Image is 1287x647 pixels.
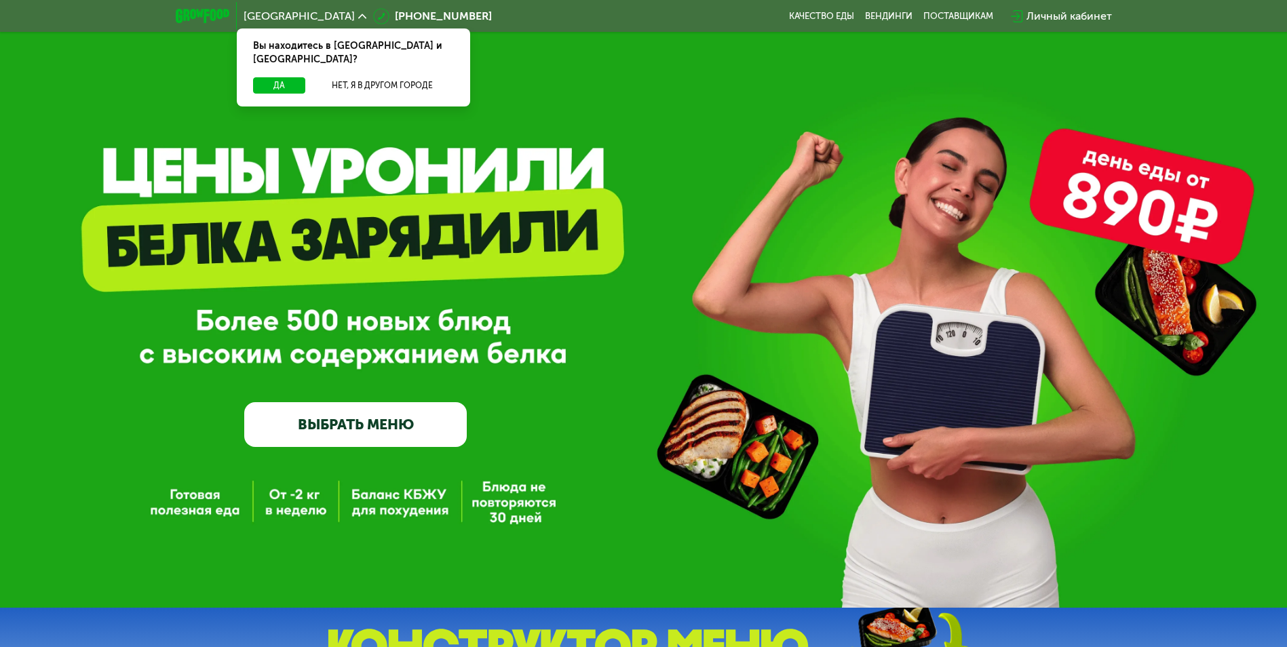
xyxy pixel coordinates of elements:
[253,77,305,94] button: Да
[789,11,854,22] a: Качество еды
[244,11,355,22] span: [GEOGRAPHIC_DATA]
[1026,8,1112,24] div: Личный кабинет
[923,11,993,22] div: поставщикам
[311,77,454,94] button: Нет, я в другом городе
[237,28,470,77] div: Вы находитесь в [GEOGRAPHIC_DATA] и [GEOGRAPHIC_DATA]?
[244,402,467,447] a: ВЫБРАТЬ МЕНЮ
[865,11,913,22] a: Вендинги
[373,8,492,24] a: [PHONE_NUMBER]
